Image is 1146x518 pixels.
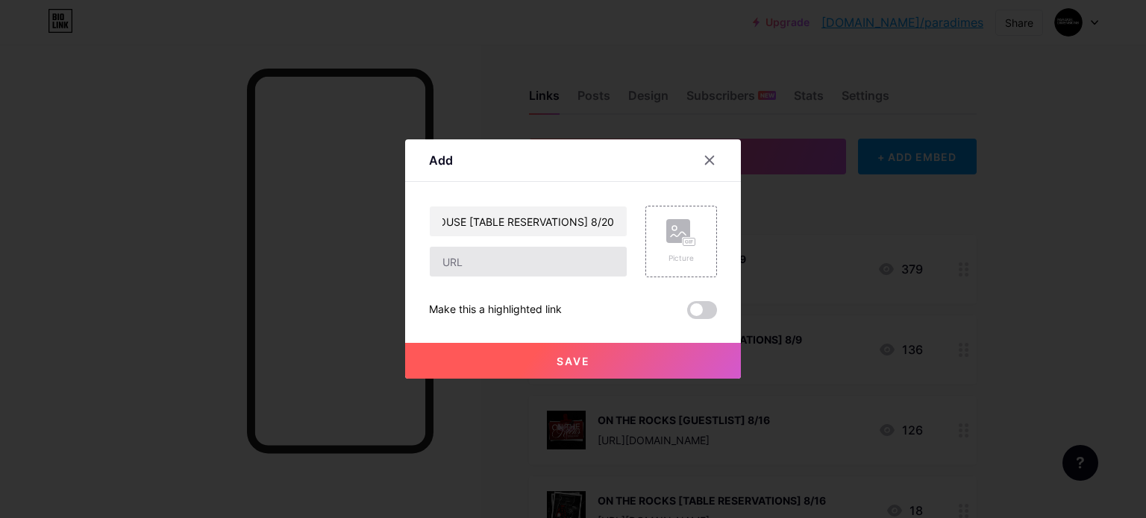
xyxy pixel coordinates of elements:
input: URL [430,247,627,277]
input: Title [430,206,627,236]
div: Make this a highlighted link [429,301,562,319]
div: Add [429,151,453,169]
div: Picture [666,253,696,264]
button: Save [405,343,741,379]
span: Save [557,355,590,367]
